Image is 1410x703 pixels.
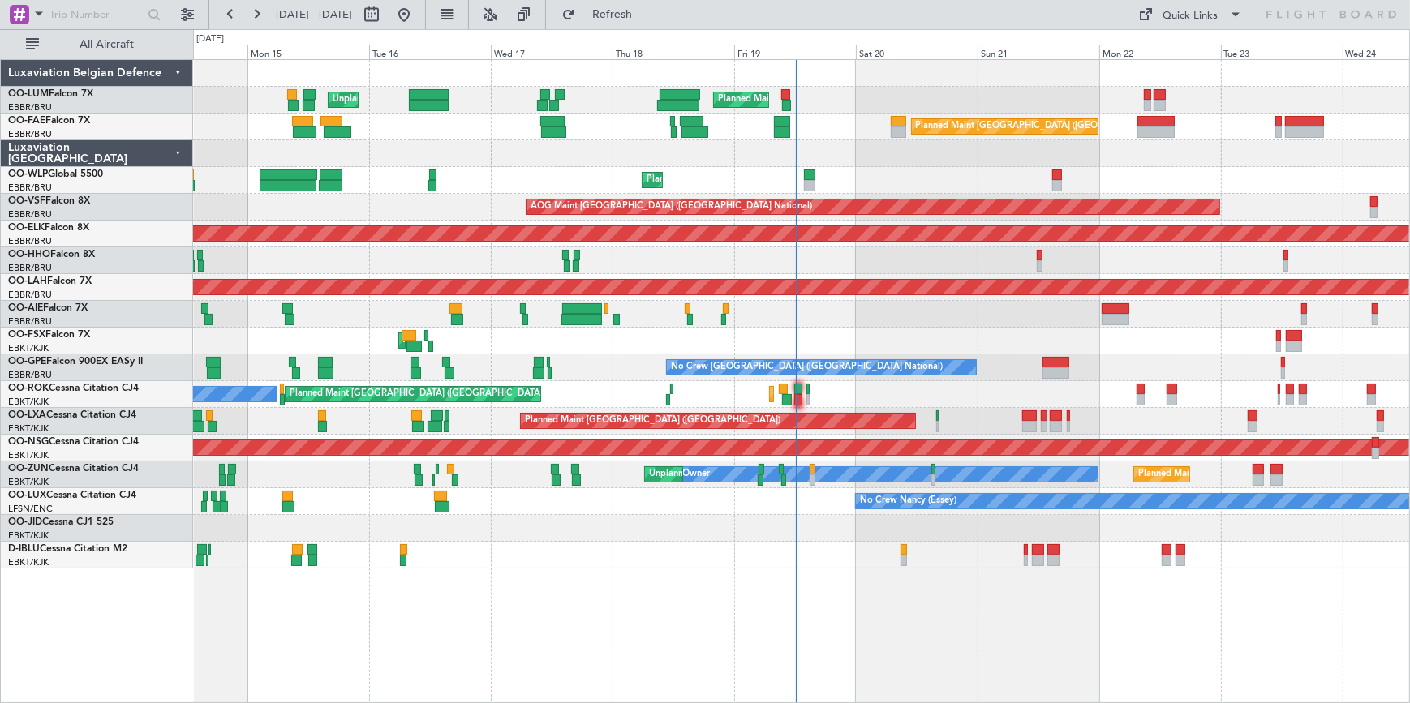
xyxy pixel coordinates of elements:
span: OO-LUM [8,89,49,99]
a: EBKT/KJK [8,422,49,435]
a: OO-LXACessna Citation CJ4 [8,410,136,420]
a: OO-LAHFalcon 7X [8,276,92,286]
a: OO-ROKCessna Citation CJ4 [8,384,139,393]
div: [DATE] [196,32,224,46]
div: Mon 15 [247,45,369,59]
div: Sun 21 [978,45,1099,59]
span: OO-GPE [8,357,46,367]
a: OO-GPEFalcon 900EX EASy II [8,357,143,367]
a: OO-ZUNCessna Citation CJ4 [8,464,139,474]
div: Tue 16 [369,45,491,59]
a: EBKT/KJK [8,556,49,568]
a: D-IBLUCessna Citation M2 [8,544,127,554]
div: Sat 20 [856,45,978,59]
span: OO-FAE [8,116,45,126]
a: EBBR/BRU [8,262,52,274]
span: OO-WLP [8,169,48,179]
a: EBBR/BRU [8,128,52,140]
div: Unplanned Maint [GEOGRAPHIC_DATA]-[GEOGRAPHIC_DATA] [649,462,911,487]
div: Planned Maint [GEOGRAPHIC_DATA] ([GEOGRAPHIC_DATA]) [525,409,780,433]
a: LFSN/ENC [8,503,53,515]
span: [DATE] - [DATE] [276,7,352,22]
a: EBBR/BRU [8,208,52,221]
div: Mon 22 [1099,45,1221,59]
a: EBBR/BRU [8,235,52,247]
a: OO-VSFFalcon 8X [8,196,90,206]
span: OO-VSF [8,196,45,206]
div: Planned Maint Liege [647,168,731,192]
a: OO-FAEFalcon 7X [8,116,90,126]
span: OO-AIE [8,303,43,313]
span: OO-LXA [8,410,46,420]
span: Refresh [578,9,647,20]
a: EBKT/KJK [8,396,49,408]
span: OO-HHO [8,250,50,259]
div: Fri 19 [734,45,856,59]
input: Trip Number [49,2,143,27]
a: OO-NSGCessna Citation CJ4 [8,437,139,447]
div: Thu 18 [613,45,734,59]
div: No Crew [GEOGRAPHIC_DATA] ([GEOGRAPHIC_DATA] National) [671,355,943,379]
span: OO-LUX [8,491,46,500]
a: EBBR/BRU [8,369,52,381]
a: OO-FSXFalcon 7X [8,330,90,340]
a: EBKT/KJK [8,529,49,542]
span: OO-ZUN [8,464,49,474]
div: Planned Maint [GEOGRAPHIC_DATA] ([GEOGRAPHIC_DATA]) [290,382,545,406]
a: EBBR/BRU [8,289,52,301]
a: EBKT/KJK [8,342,49,354]
div: Quick Links [1163,8,1219,24]
button: All Aircraft [18,32,176,58]
span: OO-LAH [8,276,47,286]
span: OO-ELK [8,223,45,233]
a: OO-LUMFalcon 7X [8,89,93,99]
div: Unplanned Maint [GEOGRAPHIC_DATA] ([GEOGRAPHIC_DATA] National) [333,88,638,112]
a: EBKT/KJK [8,476,49,488]
a: OO-HHOFalcon 8X [8,250,95,259]
button: Quick Links [1131,2,1251,28]
span: OO-FSX [8,330,45,340]
div: AOG Maint [GEOGRAPHIC_DATA] ([GEOGRAPHIC_DATA] National) [531,195,812,219]
div: Planned Maint Kortrijk-[GEOGRAPHIC_DATA] [1138,462,1327,487]
div: Planned Maint [GEOGRAPHIC_DATA] ([GEOGRAPHIC_DATA] National) [718,88,1012,112]
span: OO-NSG [8,437,49,447]
div: Tue 23 [1221,45,1343,59]
button: Refresh [554,2,651,28]
span: OO-JID [8,517,42,527]
a: OO-ELKFalcon 8X [8,223,89,233]
span: OO-ROK [8,384,49,393]
a: OO-WLPGlobal 5500 [8,169,103,179]
div: No Crew Nancy (Essey) [860,489,956,513]
a: EBBR/BRU [8,315,52,328]
a: OO-AIEFalcon 7X [8,303,88,313]
div: Wed 17 [491,45,613,59]
div: Planned Maint [GEOGRAPHIC_DATA] ([GEOGRAPHIC_DATA] National) [916,114,1210,139]
div: AOG Maint Kortrijk-[GEOGRAPHIC_DATA] [403,328,580,353]
div: Owner [682,462,710,487]
a: OO-JIDCessna CJ1 525 [8,517,114,527]
span: All Aircraft [42,39,171,50]
a: OO-LUXCessna Citation CJ4 [8,491,136,500]
span: D-IBLU [8,544,40,554]
a: EBBR/BRU [8,182,52,194]
a: EBKT/KJK [8,449,49,461]
a: EBBR/BRU [8,101,52,114]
